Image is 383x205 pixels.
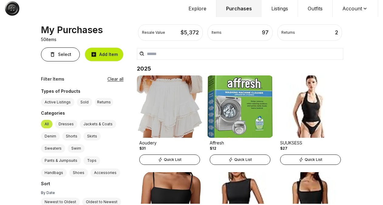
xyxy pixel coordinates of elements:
[280,146,287,151] div: $27
[55,120,77,128] label: Dresses
[137,153,202,165] a: Quick List
[164,157,181,162] span: Quick List
[41,144,65,153] label: Sweaters
[210,140,270,146] div: Affresh
[278,75,343,165] a: Product ImageSUUKSESS$27Quick List
[41,181,124,188] div: Sort
[41,76,64,82] div: Filter Items
[234,157,252,162] span: Quick List
[181,28,199,37] div: $ 5,372
[281,30,295,35] div: Returns
[41,132,60,141] label: Denim
[139,146,146,151] div: $31
[5,1,19,16] img: Button Logo
[305,157,322,162] span: Quick List
[80,120,116,128] label: Jackets & Coats
[83,132,101,141] label: Skirts
[278,153,343,165] a: Quick List
[68,144,85,153] label: Swim
[41,169,67,177] label: Handbags
[139,140,200,146] div: Aoudery
[95,98,113,106] button: Returns
[83,156,100,165] label: Tops
[262,28,269,37] div: 97
[207,75,273,138] img: Product Image
[137,75,202,138] img: Product Image
[137,75,202,165] a: Product ImageAoudery$31Quick List
[62,132,81,141] label: Shorts
[77,98,92,106] label: Sold
[85,47,124,61] button: Add Item
[41,190,124,195] div: By Date
[41,88,124,96] div: Types of Products
[41,24,103,35] div: My Purchases
[41,98,74,106] label: Active Listings
[278,75,343,138] img: Product Image
[207,153,273,165] a: Quick List
[335,28,338,37] div: 2
[41,110,124,117] div: Categories
[41,47,80,61] button: Select
[41,156,81,165] label: Pants & Jumpsuits
[142,30,165,35] div: Resale Value
[280,140,341,146] div: SUUKSESS
[90,169,120,177] label: Accessories
[41,120,53,128] label: All
[69,169,88,177] label: Shoes
[207,75,273,165] a: Product ImageAffresh$12Quick List
[137,64,343,73] h2: 2025
[107,76,124,82] button: Clear all
[210,146,216,151] div: $12
[41,36,56,43] p: 50 items
[212,30,222,35] div: Items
